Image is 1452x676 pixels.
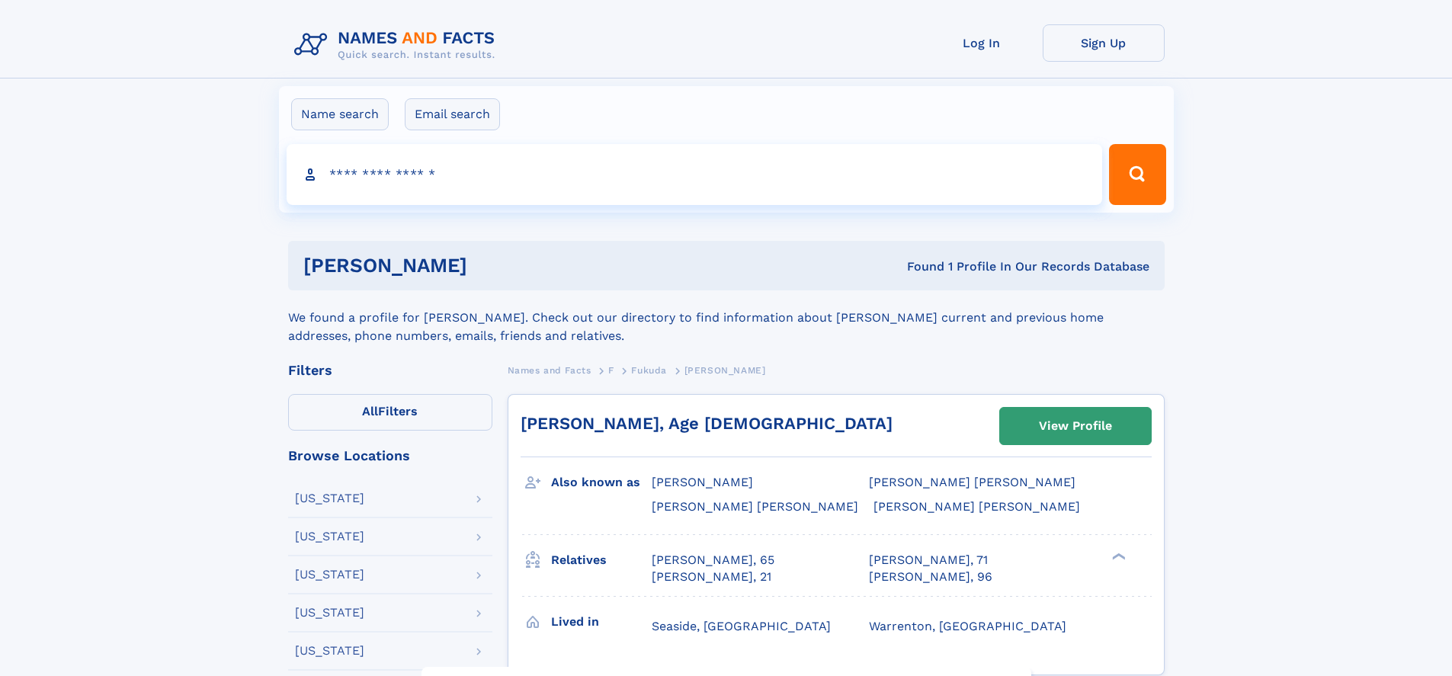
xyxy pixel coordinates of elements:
h3: Also known as [551,469,652,495]
span: Fukuda [631,365,667,376]
div: [US_STATE] [295,492,364,505]
h3: Lived in [551,609,652,635]
a: Names and Facts [508,360,591,380]
h1: [PERSON_NAME] [303,256,688,275]
a: [PERSON_NAME], 96 [869,569,992,585]
a: Sign Up [1043,24,1165,62]
div: Browse Locations [288,449,492,463]
span: [PERSON_NAME] [PERSON_NAME] [873,499,1080,514]
a: View Profile [1000,408,1151,444]
label: Filters [288,394,492,431]
span: Seaside, [GEOGRAPHIC_DATA] [652,619,831,633]
a: [PERSON_NAME], Age [DEMOGRAPHIC_DATA] [521,414,893,433]
span: [PERSON_NAME] [684,365,766,376]
label: Name search [291,98,389,130]
span: F [608,365,614,376]
a: Fukuda [631,360,667,380]
a: Log In [921,24,1043,62]
a: [PERSON_NAME], 21 [652,569,771,585]
span: All [362,404,378,418]
span: [PERSON_NAME] [PERSON_NAME] [652,499,858,514]
img: Logo Names and Facts [288,24,508,66]
input: search input [287,144,1103,205]
div: Filters [288,364,492,377]
a: [PERSON_NAME], 71 [869,552,988,569]
div: [US_STATE] [295,530,364,543]
label: Email search [405,98,500,130]
div: View Profile [1039,408,1112,444]
div: We found a profile for [PERSON_NAME]. Check out our directory to find information about [PERSON_N... [288,290,1165,345]
div: ❯ [1108,551,1127,561]
div: [US_STATE] [295,607,364,619]
span: [PERSON_NAME] [652,475,753,489]
span: [PERSON_NAME] [PERSON_NAME] [869,475,1075,489]
span: Warrenton, [GEOGRAPHIC_DATA] [869,619,1066,633]
a: F [608,360,614,380]
div: Found 1 Profile In Our Records Database [687,258,1149,275]
a: [PERSON_NAME], 65 [652,552,774,569]
div: [US_STATE] [295,645,364,657]
div: [US_STATE] [295,569,364,581]
button: Search Button [1109,144,1165,205]
h3: Relatives [551,547,652,573]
